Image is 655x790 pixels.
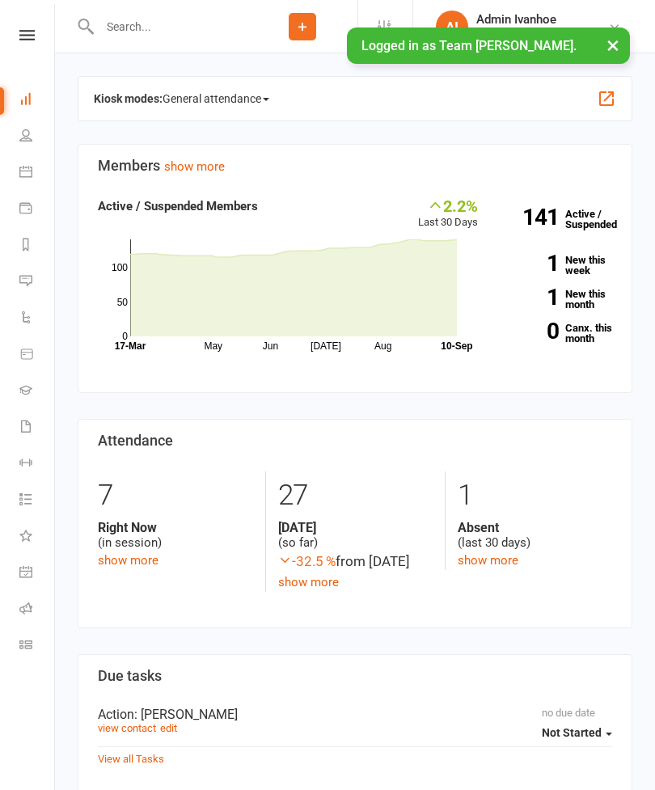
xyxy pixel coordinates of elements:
strong: Active / Suspended Members [98,199,258,213]
a: 1New this week [502,255,613,276]
a: General attendance kiosk mode [19,556,56,592]
div: 7 [98,471,253,520]
a: show more [164,159,225,174]
h3: Attendance [98,433,612,449]
h3: Members [98,158,612,174]
a: Class kiosk mode [19,628,56,665]
div: (in session) [98,520,253,551]
button: × [598,27,628,62]
a: show more [278,575,339,589]
strong: [DATE] [278,520,433,535]
a: 141Active / Suspended [494,196,625,242]
a: view contact [98,722,156,734]
a: 1New this month [502,289,613,310]
div: Last 30 Days [418,196,478,231]
div: (last 30 days) [458,520,612,551]
a: Dashboard [19,82,56,119]
strong: Kiosk modes: [94,92,163,105]
a: Payments [19,192,56,228]
span: Not Started [542,726,602,739]
h3: Due tasks [98,668,612,684]
a: show more [98,553,158,568]
strong: 0 [502,320,559,342]
a: People [19,119,56,155]
a: Reports [19,228,56,264]
div: Action [98,707,612,722]
div: (so far) [278,520,433,551]
div: 1 [458,471,612,520]
a: View all Tasks [98,753,164,765]
strong: Absent [458,520,612,535]
span: Logged in as Team [PERSON_NAME]. [361,38,577,53]
div: Team [PERSON_NAME] [476,27,593,41]
span: General attendance [163,86,269,112]
strong: 1 [502,286,559,308]
a: edit [160,722,177,734]
div: 27 [278,471,433,520]
a: What's New [19,519,56,556]
a: show more [458,553,518,568]
a: Calendar [19,155,56,192]
button: Not Started [542,719,612,748]
div: 2.2% [418,196,478,214]
a: 0Canx. this month [502,323,613,344]
span: : [PERSON_NAME] [134,707,238,722]
div: from [DATE] [278,551,433,572]
strong: Right Now [98,520,253,535]
a: Roll call kiosk mode [19,592,56,628]
span: -32.5 % [278,553,336,569]
a: Product Sales [19,337,56,374]
div: Admin Ivanhoe [476,12,593,27]
strong: 141 [502,206,559,228]
div: AI [436,11,468,43]
strong: 1 [502,252,559,274]
input: Search... [95,15,247,38]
